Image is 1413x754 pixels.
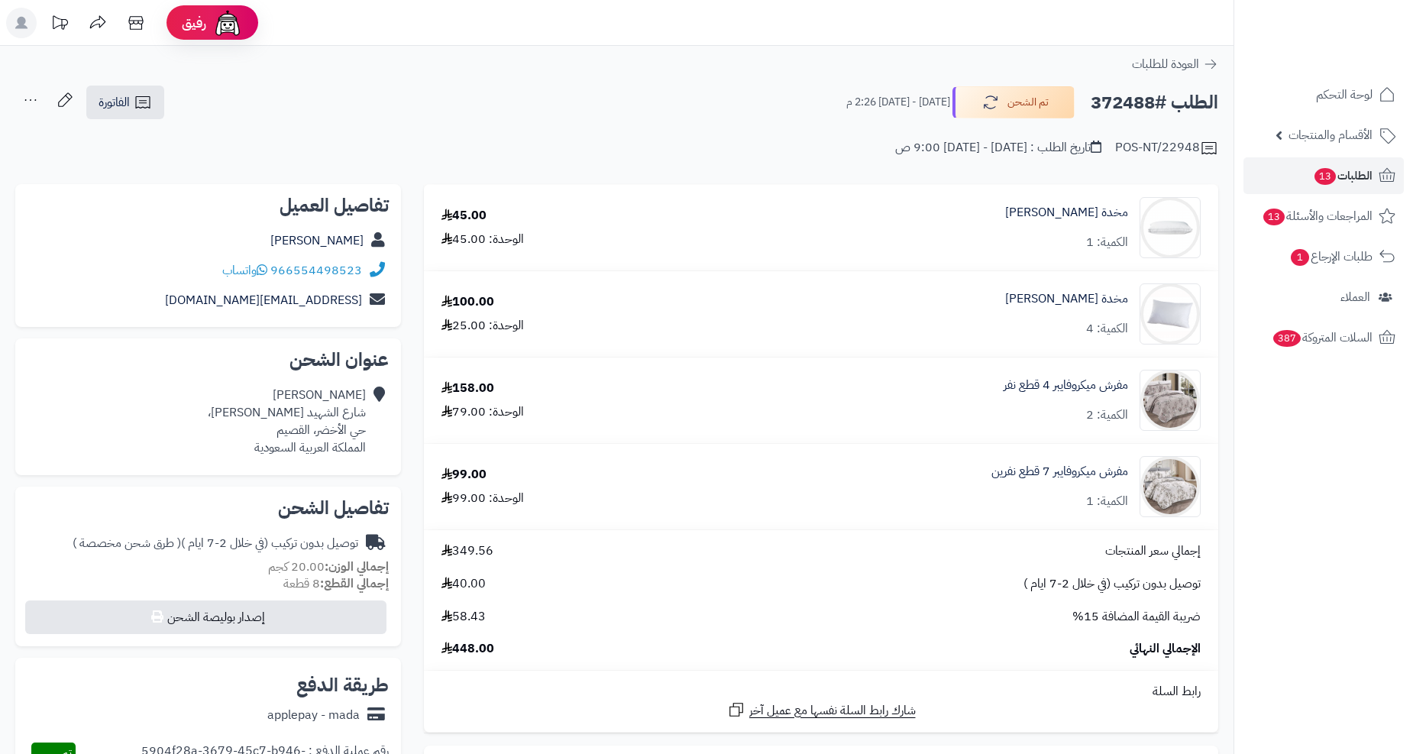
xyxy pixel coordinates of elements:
div: الكمية: 2 [1086,406,1128,424]
h2: الطلب #372488 [1091,87,1218,118]
a: المراجعات والأسئلة13 [1243,198,1404,235]
img: 1703426873-pillow-90x90.png [1140,283,1200,345]
div: [PERSON_NAME] شارع الشهيد [PERSON_NAME]، حي الأخضر، القصيم المملكة العربية السعودية [208,387,366,456]
span: الأقسام والمنتجات [1289,125,1373,146]
h2: طريقة الدفع [296,676,389,694]
span: 13 [1314,168,1336,185]
img: 1752908738-1-90x90.jpg [1140,456,1200,517]
span: توصيل بدون تركيب (في خلال 2-7 ايام ) [1023,575,1201,593]
small: 8 قطعة [283,574,389,593]
button: تم الشحن [952,86,1075,118]
span: ضريبة القيمة المضافة 15% [1072,608,1201,626]
div: 100.00 [441,293,494,311]
a: 966554498523 [270,261,362,280]
div: رابط السلة [430,683,1212,701]
img: 1752754031-1-90x90.jpg [1140,370,1200,431]
a: السلات المتروكة387 [1243,319,1404,356]
a: شارك رابط السلة نفسها مع عميل آخر [727,701,916,720]
span: ( طرق شحن مخصصة ) [73,534,181,552]
span: الفاتورة [99,93,130,112]
div: 99.00 [441,466,487,484]
div: الكمية: 4 [1086,320,1128,338]
span: السلات المتروكة [1272,327,1373,348]
a: طلبات الإرجاع1 [1243,238,1404,275]
a: لوحة التحكم [1243,76,1404,113]
small: 20.00 كجم [268,558,389,576]
a: مخدة [PERSON_NAME] [1005,290,1128,308]
div: الكمية: 1 [1086,234,1128,251]
span: لوحة التحكم [1316,84,1373,105]
img: logo-2.png [1309,43,1398,75]
div: POS-NT/22948 [1115,139,1218,157]
span: 1 [1291,249,1309,266]
span: العودة للطلبات [1132,55,1199,73]
div: الوحدة: 99.00 [441,490,524,507]
div: 45.00 [441,207,487,225]
span: 13 [1263,209,1285,225]
span: طلبات الإرجاع [1289,246,1373,267]
span: شارك رابط السلة نفسها مع عميل آخر [749,702,916,720]
h2: عنوان الشحن [27,351,389,369]
small: [DATE] - [DATE] 2:26 م [846,95,950,110]
span: 448.00 [441,640,494,658]
button: إصدار بوليصة الشحن [25,600,386,634]
a: مفرش ميكروفايبر 4 قطع نفر [1004,377,1128,394]
div: الوحدة: 45.00 [441,231,524,248]
a: الطلبات13 [1243,157,1404,194]
span: رفيق [182,14,206,32]
a: العملاء [1243,279,1404,316]
span: الطلبات [1313,165,1373,186]
span: 40.00 [441,575,486,593]
span: المراجعات والأسئلة [1262,205,1373,227]
a: تحديثات المنصة [40,8,79,42]
a: واتساب [222,261,267,280]
div: الكمية: 1 [1086,493,1128,510]
span: إجمالي سعر المنتجات [1105,542,1201,560]
a: [EMAIL_ADDRESS][DOMAIN_NAME] [165,291,362,309]
div: applepay - mada [267,707,360,724]
a: العودة للطلبات [1132,55,1218,73]
a: مفرش ميكروفايبر 7 قطع نفرين [991,463,1128,481]
a: مخدة [PERSON_NAME] [1005,204,1128,222]
strong: إجمالي القطع: [320,574,389,593]
span: العملاء [1340,286,1370,308]
div: الوحدة: 79.00 [441,403,524,421]
span: 58.43 [441,608,486,626]
a: الفاتورة [86,86,164,119]
strong: إجمالي الوزن: [325,558,389,576]
h2: تفاصيل العميل [27,196,389,215]
div: تاريخ الطلب : [DATE] - [DATE] 9:00 ص [895,139,1101,157]
div: توصيل بدون تركيب (في خلال 2-7 ايام ) [73,535,358,552]
span: 387 [1273,330,1301,347]
img: ai-face.png [212,8,243,38]
img: 1703426650-220106010174-90x90.png [1140,197,1200,258]
a: [PERSON_NAME] [270,231,364,250]
div: 158.00 [441,380,494,397]
span: الإجمالي النهائي [1130,640,1201,658]
h2: تفاصيل الشحن [27,499,389,517]
span: 349.56 [441,542,493,560]
div: الوحدة: 25.00 [441,317,524,335]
